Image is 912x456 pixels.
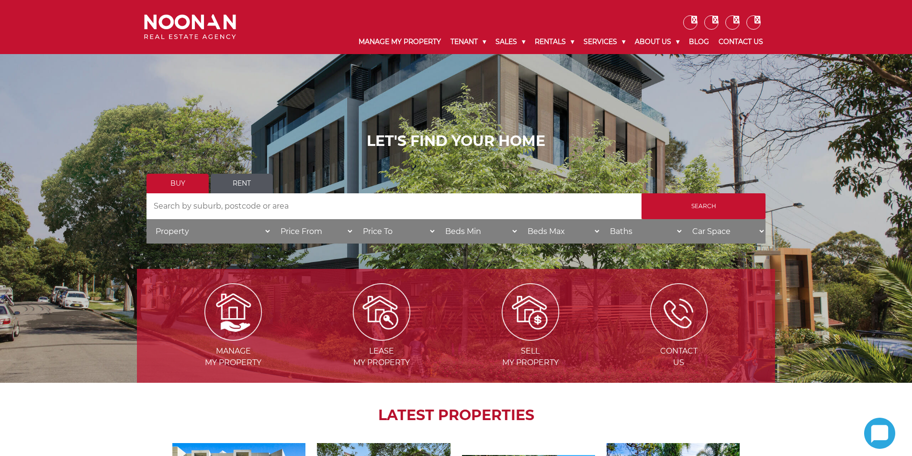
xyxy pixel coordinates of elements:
[144,14,236,40] img: Noonan Real Estate Agency
[146,193,642,219] input: Search by suburb, postcode or area
[606,307,752,367] a: ICONS ContactUs
[642,193,766,219] input: Search
[204,283,262,341] img: Manage my Property
[146,133,766,150] h1: LET'S FIND YOUR HOME
[530,30,579,54] a: Rentals
[160,345,306,368] span: Manage my Property
[308,307,455,367] a: Lease my property Leasemy Property
[146,174,209,193] a: Buy
[714,30,768,54] a: Contact Us
[684,30,714,54] a: Blog
[457,307,604,367] a: Sell my property Sellmy Property
[457,345,604,368] span: Sell my Property
[630,30,684,54] a: About Us
[606,345,752,368] span: Contact Us
[650,283,708,341] img: ICONS
[579,30,630,54] a: Services
[161,407,751,424] h2: LATEST PROPERTIES
[491,30,530,54] a: Sales
[211,174,273,193] a: Rent
[502,283,559,341] img: Sell my property
[160,307,306,367] a: Manage my Property Managemy Property
[354,30,446,54] a: Manage My Property
[446,30,491,54] a: Tenant
[308,345,455,368] span: Lease my Property
[353,283,410,341] img: Lease my property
